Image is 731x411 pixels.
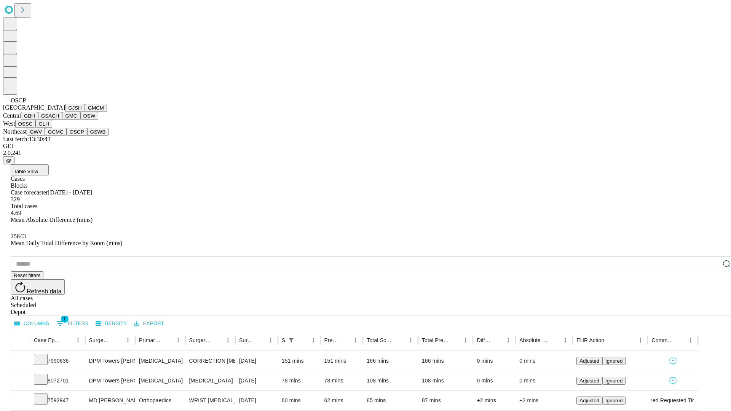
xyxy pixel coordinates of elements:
[3,128,27,135] span: Northeast
[162,335,173,346] button: Sort
[15,394,26,408] button: Expand
[282,391,317,410] div: 60 mins
[519,337,549,343] div: Absolute Difference
[519,371,569,390] div: 0 mins
[14,169,38,174] span: Table View
[576,337,604,343] div: EHR Action
[80,112,99,120] button: OSW
[89,371,131,390] div: DPM Towers [PERSON_NAME] Dpm
[139,371,181,390] div: [MEDICAL_DATA]
[61,315,69,323] span: 1
[477,391,512,410] div: +2 mins
[492,335,503,346] button: Sort
[239,371,274,390] div: [DATE]
[89,351,131,371] div: DPM Towers [PERSON_NAME] Dpm
[308,335,319,346] button: Menu
[34,371,81,390] div: 8072701
[94,318,129,330] button: Density
[477,337,492,343] div: Difference
[651,337,674,343] div: Comments
[139,337,161,343] div: Primary Service
[239,351,274,371] div: [DATE]
[67,128,87,136] button: OSCP
[11,271,43,279] button: Reset filters
[112,335,123,346] button: Sort
[602,377,626,385] button: Ignored
[685,335,696,346] button: Menu
[11,279,65,295] button: Refresh data
[635,335,646,346] button: Menu
[255,335,265,346] button: Sort
[34,337,61,343] div: Case Epic Id
[3,136,51,142] span: Last fetch: 13:30:43
[576,377,602,385] button: Adjusted
[189,351,231,371] div: CORRECTION [MEDICAL_DATA], FIRST [MEDICAL_DATA] AND MEDIAL CUNEIFORM JOINT [MEDICAL_DATA]
[173,335,184,346] button: Menu
[367,351,414,371] div: 166 mins
[11,97,26,104] span: OSCP
[11,164,49,175] button: Table View
[189,371,231,390] div: [MEDICAL_DATA] RECESSION
[189,337,211,343] div: Surgery Name
[189,391,231,410] div: WRIST [MEDICAL_DATA] SURGERY RELEASE TRANSVERSE [MEDICAL_DATA] LIGAMENT
[503,335,514,346] button: Menu
[324,371,359,390] div: 78 mins
[73,335,83,346] button: Menu
[282,337,285,343] div: Scheduled In Room Duration
[560,335,571,346] button: Menu
[340,335,350,346] button: Sort
[34,391,81,410] div: 7592947
[282,371,317,390] div: 78 mins
[11,189,48,196] span: Case forecaster
[367,371,414,390] div: 108 mins
[576,397,602,405] button: Adjusted
[460,335,471,346] button: Menu
[54,317,91,330] button: Show filters
[367,337,394,343] div: Total Scheduled Duration
[15,355,26,368] button: Expand
[3,150,728,156] div: 2.0.241
[11,240,122,246] span: Mean Daily Total Difference by Room (mins)
[477,371,512,390] div: 0 mins
[324,391,359,410] div: 62 mins
[14,272,40,278] span: Reset filters
[605,398,622,403] span: Ignored
[579,378,599,384] span: Adjusted
[123,335,133,346] button: Menu
[65,104,85,112] button: GJSH
[11,196,20,202] span: 329
[450,335,460,346] button: Sort
[422,391,469,410] div: 87 mins
[675,335,685,346] button: Sort
[62,112,80,120] button: GMC
[605,335,616,346] button: Sort
[3,112,21,119] span: Central
[13,318,51,330] button: Select columns
[3,156,14,164] button: @
[15,120,36,128] button: OSSC
[11,233,26,239] span: 25643
[282,351,317,371] div: 151 mins
[367,391,414,410] div: 85 mins
[286,335,297,346] button: Show filters
[11,210,21,216] span: 4.69
[45,128,67,136] button: GCMC
[239,391,274,410] div: [DATE]
[395,335,405,346] button: Sort
[286,335,297,346] div: 1 active filter
[15,374,26,388] button: Expand
[139,391,181,410] div: Orthopaedics
[422,351,469,371] div: 166 mins
[324,337,339,343] div: Predicted In Room Duration
[21,112,38,120] button: GBH
[212,335,223,346] button: Sort
[605,358,622,364] span: Ignored
[646,391,699,410] span: Used Requested Time
[422,337,449,343] div: Total Predicted Duration
[576,357,602,365] button: Adjusted
[85,104,107,112] button: GMCM
[34,351,81,371] div: 7990636
[324,351,359,371] div: 151 mins
[265,335,276,346] button: Menu
[519,391,569,410] div: +2 mins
